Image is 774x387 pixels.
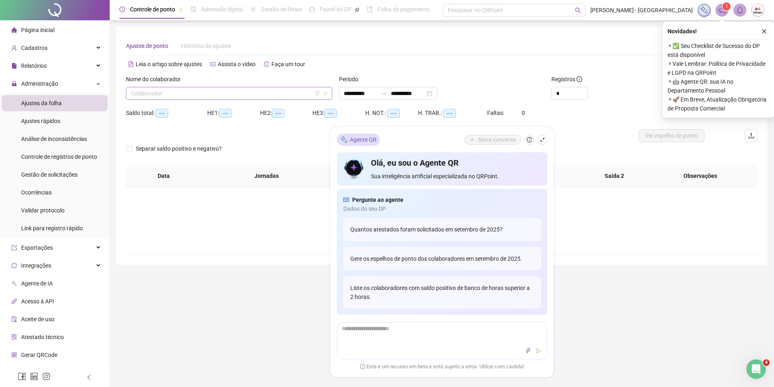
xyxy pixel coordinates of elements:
div: HE 3: [312,108,365,118]
span: close [761,28,767,34]
span: file [11,63,17,69]
span: Controle de ponto [130,6,175,13]
span: [PERSON_NAME] - [GEOGRAPHIC_DATA] [590,6,693,15]
span: file-text [128,61,134,67]
span: swap-right [381,90,388,97]
span: --:-- [324,109,337,118]
span: export [11,245,17,251]
span: api [11,298,17,304]
span: Admissão digital [201,6,243,13]
span: book [367,6,373,12]
span: sync [11,263,17,268]
span: down [323,91,328,96]
span: lock [11,81,17,86]
label: Período [339,75,364,84]
span: solution [11,334,17,340]
th: Jornadas [202,165,332,187]
span: Painel do DP [320,6,351,13]
span: to [381,90,388,97]
span: Relatórios [21,63,47,69]
span: filter [315,91,320,96]
button: thunderbolt [523,346,533,356]
span: Atestado técnico [21,334,64,340]
th: Observações [649,165,752,187]
span: Folha de pagamento [377,6,429,13]
span: ⚬ 🚀 Em Breve, Atualização Obrigatória de Proposta Comercial [668,95,769,113]
sup: 1 [722,2,731,11]
span: --:-- [272,109,284,118]
button: send [534,346,544,356]
th: Data [126,165,202,187]
span: Separar saldo positivo e negativo? [132,144,225,153]
iframe: Intercom live chat [746,359,766,379]
span: Ajustes de ponto [126,43,168,49]
span: --:-- [156,109,168,118]
span: dashboard [309,6,315,12]
span: Administração [21,80,58,87]
span: Acesso à API [21,298,54,305]
span: file-done [191,6,196,12]
span: Validar protocolo [21,207,65,214]
img: 55457 [752,4,764,16]
span: pushpin [178,7,183,12]
span: history [527,137,532,143]
div: Liste os colaboradores com saldo positivo de banco de horas superior a 2 horas. [343,277,541,308]
span: Gestão de férias [261,6,302,13]
span: 1 [725,4,728,9]
div: Não há dados [136,226,748,235]
span: Aceite de uso [21,316,54,322]
div: Quantos atestados foram solicitados em setembro de 2025? [343,218,541,241]
span: instagram [42,372,50,381]
span: Ajustes rápidos [21,118,60,124]
span: sun [250,6,256,12]
span: Gestão de solicitações [21,171,78,178]
span: exclamation-circle [360,363,365,369]
span: bell [736,6,744,14]
div: HE 2: [260,108,313,118]
span: youtube [210,61,216,67]
span: search [575,7,581,13]
span: info-circle [577,76,582,82]
button: Ver espelho de ponto [639,129,705,142]
span: Faltas: [487,110,505,116]
span: Análise de inconsistências [21,136,87,142]
span: Integrações [21,262,51,269]
span: Histórico de ajustes [181,43,231,49]
img: sparkle-icon.fc2bf0ac1784a2077858766a79e2daf3.svg [700,6,709,15]
span: ⚬ ✅ Seu Checklist de Sucesso do DP está disponível [668,41,769,59]
span: Sua inteligência artificial especializada no QRPoint. [371,172,540,181]
div: HE 1: [207,108,260,118]
span: Página inicial [21,27,54,33]
span: qrcode [11,352,17,358]
img: icon [343,157,365,181]
span: Controle de registros de ponto [21,154,97,160]
span: 4 [763,359,770,366]
div: Gere os espelhos de ponto dos colaboradores em setembro de 2025. [343,247,541,270]
span: Registros [551,75,582,84]
span: Novidades ! [668,27,697,36]
span: left [86,374,92,380]
th: Saída 2 [574,165,655,187]
span: thunderbolt [525,348,531,354]
span: home [11,27,17,33]
span: Este é um recurso em beta e está sujeito a erros. Utilize com cautela! [360,363,524,371]
span: Agente de IA [21,280,53,287]
span: Ajustes da folha [21,100,62,106]
span: user-add [11,45,17,51]
div: Agente QR [337,134,380,146]
span: 0 [522,110,525,116]
span: Observações [655,171,745,180]
span: Faça um tour [271,61,305,67]
span: history [264,61,269,67]
span: linkedin [30,372,38,381]
span: Ocorrências [21,189,52,196]
span: read [343,195,349,204]
span: Assista o vídeo [218,61,256,67]
div: Saldo total: [126,108,207,118]
span: ⚬ Vale Lembrar: Política de Privacidade e LGPD na QRPoint [668,59,769,77]
span: pushpin [355,7,360,12]
span: ⚬ 🤖 Agente QR: sua IA no Departamento Pessoal [668,77,769,95]
label: Nome do colaborador [126,75,186,84]
span: --:-- [387,109,400,118]
span: Gerar QRCode [21,352,57,358]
